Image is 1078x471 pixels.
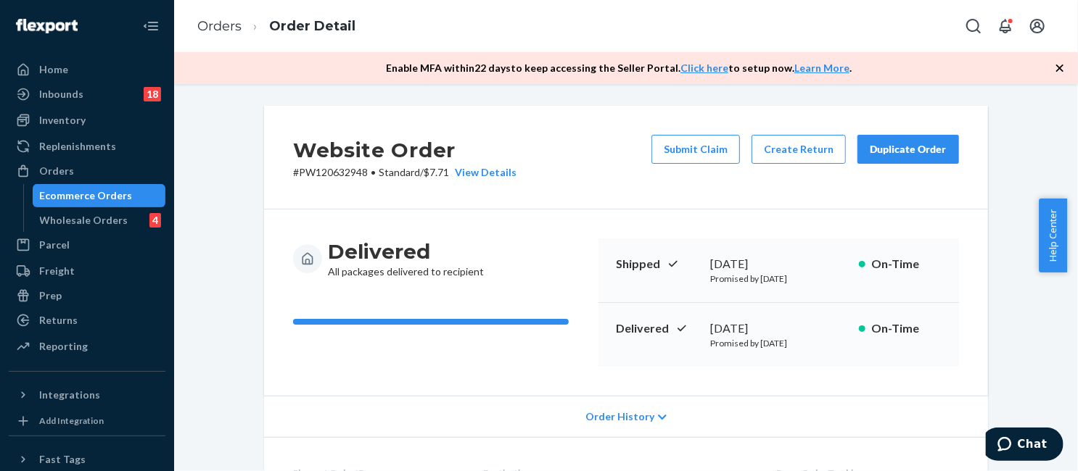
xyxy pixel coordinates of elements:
div: Inventory [39,113,86,128]
button: Help Center [1039,199,1067,272]
div: Replenishments [39,139,116,154]
a: Home [9,58,165,81]
div: Prep [39,288,62,303]
a: Ecommerce Orders [33,184,166,207]
h3: Delivered [328,238,484,264]
div: Home [39,62,68,77]
a: Orders [9,159,165,183]
div: Fast Tags [39,452,86,467]
span: Order History [585,409,654,424]
div: Orders [39,164,74,178]
div: Parcel [39,238,70,252]
span: Standard [379,166,420,178]
div: Returns [39,313,78,328]
div: [DATE] [710,320,847,337]
div: Duplicate Order [870,142,947,157]
button: Submit Claim [651,135,740,164]
div: Wholesale Orders [40,213,128,228]
div: Add Integration [39,414,104,427]
div: Freight [39,264,75,278]
div: Integrations [39,388,100,402]
a: Orders [197,18,242,34]
p: Promised by [DATE] [710,337,847,349]
button: Create Return [752,135,846,164]
span: • [371,166,376,178]
a: Returns [9,309,165,332]
div: [DATE] [710,256,847,272]
button: Duplicate Order [857,135,959,164]
button: View Details [449,165,517,180]
a: Click here [680,62,728,74]
p: Enable MFA within 22 days to keep accessing the Seller Portal. to setup now. . [386,61,852,75]
p: # PW120632948 / $7.71 [293,165,517,180]
div: Inbounds [39,87,83,101]
button: Open notifications [991,12,1020,41]
a: Prep [9,284,165,307]
p: On-Time [871,256,942,272]
button: Integrations [9,383,165,407]
div: Reporting [39,339,88,354]
div: Ecommerce Orders [40,188,133,203]
a: Inbounds18 [9,83,165,106]
a: Add Integration [9,412,165,430]
button: Open Search Box [959,12,988,41]
button: Open account menu [1023,12,1052,41]
h2: Website Order [293,135,517,165]
a: Reporting [9,335,165,358]
a: Freight [9,259,165,283]
a: Learn More [794,62,849,74]
div: 4 [149,213,161,228]
button: Close Navigation [136,12,165,41]
p: On-Time [871,320,942,337]
div: All packages delivered to recipient [328,238,484,279]
img: Flexport logo [16,19,78,33]
a: Replenishments [9,135,165,158]
a: Parcel [9,233,165,257]
div: 18 [144,87,161,101]
p: Shipped [616,256,699,272]
a: Order Detail [269,18,355,34]
ol: breadcrumbs [186,5,367,48]
p: Promised by [DATE] [710,272,847,285]
a: Inventory [9,109,165,132]
p: Delivered [616,320,699,337]
iframe: Opens a widget where you can chat to one of our agents [986,428,1063,464]
button: Fast Tags [9,448,165,471]
a: Wholesale Orders4 [33,209,166,232]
